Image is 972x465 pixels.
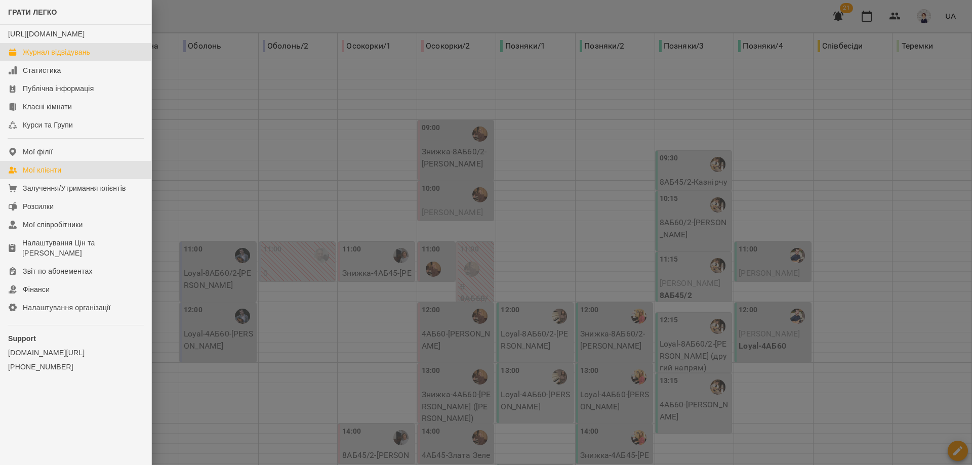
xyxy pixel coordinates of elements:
[23,183,126,193] div: Залучення/Утримання клієнтів
[23,147,53,157] div: Мої філії
[23,102,72,112] div: Класні кімнати
[23,303,111,313] div: Налаштування організації
[23,220,83,230] div: Мої співробітники
[23,65,61,75] div: Статистика
[23,120,73,130] div: Курси та Групи
[8,362,143,372] a: [PHONE_NUMBER]
[23,165,61,175] div: Мої клієнти
[8,348,143,358] a: [DOMAIN_NAME][URL]
[22,238,143,258] div: Налаштування Цін та [PERSON_NAME]
[23,284,50,294] div: Фінанси
[8,333,143,344] p: Support
[8,8,57,16] span: ГРАТИ ЛЕГКО
[23,83,94,94] div: Публічна інформація
[23,266,93,276] div: Звіт по абонементах
[23,47,90,57] div: Журнал відвідувань
[8,30,85,38] a: [URL][DOMAIN_NAME]
[23,201,54,212] div: Розсилки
